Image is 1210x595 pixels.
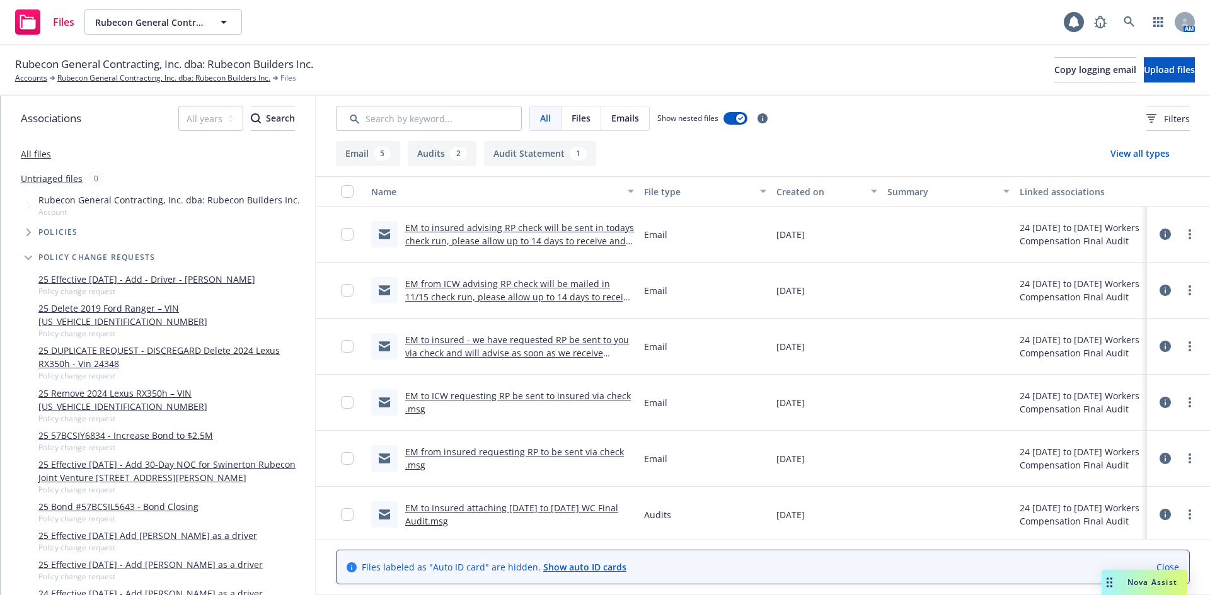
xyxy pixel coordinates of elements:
[341,452,354,465] input: Toggle Row Selected
[336,141,400,166] button: Email
[776,452,805,465] span: [DATE]
[38,571,263,582] span: Policy change request
[405,390,631,415] a: EM to ICW requesting RP be sent to insured via check .msg
[776,396,805,409] span: [DATE]
[1182,395,1197,410] a: more
[341,185,354,198] input: Select all
[1015,176,1147,207] button: Linked associations
[543,561,626,573] a: Show auto ID cards
[341,396,354,409] input: Toggle Row Selected
[38,500,199,513] a: 25 Bond #57BCSIL5643 - Bond Closing
[15,56,313,72] span: Rubecon General Contracting, Inc. dba: Rubecon Builders Inc.
[776,228,805,241] span: [DATE]
[1182,507,1197,522] a: more
[280,72,296,84] span: Files
[38,513,199,524] span: Policy change request
[38,207,300,217] span: Account
[84,9,242,35] button: Rubecon General Contracting, Inc. dba: Rubecon Builders Inc.
[95,16,204,29] span: Rubecon General Contracting, Inc. dba: Rubecon Builders Inc.
[882,176,1015,207] button: Summary
[1164,112,1190,125] span: Filters
[644,228,667,241] span: Email
[1020,501,1142,528] div: 24 [DATE] to [DATE] Workers Compensation Final Audit
[366,176,639,207] button: Name
[1127,577,1177,587] span: Nova Assist
[572,111,591,125] span: Files
[1102,570,1187,595] button: Nova Assist
[1146,106,1190,131] button: Filters
[21,172,83,185] a: Untriaged files
[644,284,667,297] span: Email
[1144,64,1195,76] span: Upload files
[776,340,805,353] span: [DATE]
[38,370,310,381] span: Policy change request
[540,111,551,125] span: All
[1020,333,1142,360] div: 24 [DATE] to [DATE] Workers Compensation Final Audit
[1182,339,1197,354] a: more
[38,458,310,484] a: 25 Effective [DATE] - Add 30-Day NOC for Swinerton Rubecon Joint Venture [STREET_ADDRESS][PERSON_...
[484,141,596,166] button: Audit Statement
[1020,221,1142,247] div: 24 [DATE] to [DATE] Workers Compensation Final Audit
[341,284,354,297] input: Toggle Row Selected
[405,222,634,260] a: EM to insured advising RP check will be sent in todays check run, please allow up to 14 days to r...
[1088,9,1113,35] a: Report a Bug
[657,113,718,123] span: Show nested files
[341,508,354,521] input: Toggle Row Selected
[38,229,78,236] span: Policies
[776,185,863,198] div: Created on
[450,147,467,161] div: 2
[1020,445,1142,472] div: 24 [DATE] to [DATE] Workers Compensation Final Audit
[1090,141,1190,166] button: View all types
[38,558,263,571] a: 25 Effective [DATE] - Add [PERSON_NAME] as a driver
[336,106,522,131] input: Search by keyword...
[38,273,255,286] a: 25 Effective [DATE] - Add - Driver - [PERSON_NAME]
[38,302,310,328] a: 25 Delete 2019 Ford Ranger – VIN [US_VEHICLE_IDENTIFICATION_NUMBER]
[21,148,51,160] a: All files
[53,17,74,27] span: Files
[405,278,633,316] a: EM from ICW advising RP check will be mailed in 11/15 check run, please allow up to 14 days to re...
[776,508,805,521] span: [DATE]
[251,113,261,123] svg: Search
[611,111,639,125] span: Emails
[644,508,671,521] span: Audits
[1054,57,1136,82] button: Copy logging email
[38,442,213,453] span: Policy change request
[38,529,257,542] a: 25 Effective [DATE] Add [PERSON_NAME] as a driver
[1146,112,1190,125] span: Filters
[405,502,618,527] a: EM to Insured attaching [DATE] to [DATE] WC Final Audit.msg
[362,560,626,574] span: Files labeled as "Auto ID card" are hidden.
[1020,277,1142,303] div: 24 [DATE] to [DATE] Workers Compensation Final Audit
[38,387,310,413] a: 25 Remove 2024 Lexus RX350h – VIN [US_VEHICLE_IDENTIFICATION_NUMBER]
[887,185,996,198] div: Summary
[1020,185,1142,198] div: Linked associations
[1117,9,1142,35] a: Search
[1182,451,1197,466] a: more
[371,185,620,198] div: Name
[21,110,81,127] span: Associations
[374,147,391,161] div: 5
[1146,9,1171,35] a: Switch app
[1182,227,1197,242] a: more
[38,484,310,495] span: Policy change request
[1020,389,1142,416] div: 24 [DATE] to [DATE] Workers Compensation Final Audit
[405,446,624,471] a: EM from insured requesting RP to be sent via check .msg
[644,340,667,353] span: Email
[341,340,354,353] input: Toggle Row Selected
[1054,64,1136,76] span: Copy logging email
[639,176,771,207] button: File type
[644,396,667,409] span: Email
[644,185,752,198] div: File type
[57,72,270,84] a: Rubecon General Contracting, Inc. dba: Rubecon Builders Inc.
[776,284,805,297] span: [DATE]
[570,147,587,161] div: 1
[341,228,354,241] input: Toggle Row Selected
[251,106,295,131] button: SearchSearch
[38,328,310,339] span: Policy change request
[251,106,295,130] div: Search
[1144,57,1195,82] button: Upload files
[1102,570,1117,595] div: Drag to move
[88,171,105,186] div: 0
[15,72,47,84] a: Accounts
[408,141,476,166] button: Audits
[1156,560,1179,574] a: Close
